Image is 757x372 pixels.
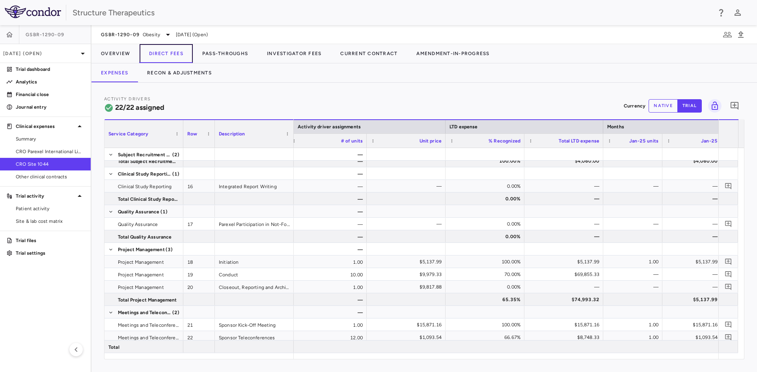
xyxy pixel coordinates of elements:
[215,180,294,192] div: Integrated Report Writing
[669,155,718,167] div: $4,060.00
[118,148,172,161] span: Subject Recruitment and Retention
[183,281,215,293] div: 20
[118,281,164,294] span: Project Management
[215,331,294,343] div: Sponsor Teleconferences
[3,50,78,57] p: [DATE] (Open)
[219,131,245,137] span: Description
[16,205,84,212] span: Patient activity
[669,230,718,243] div: —
[723,218,734,229] button: Add comment
[118,268,164,281] span: Project Management
[374,268,442,281] div: $9,979.33
[725,258,732,265] svg: Add comment
[407,44,499,63] button: Amendment-In-Progress
[610,180,658,192] div: —
[531,318,599,331] div: $15,871.16
[215,255,294,268] div: Initiation
[723,256,734,267] button: Add comment
[677,99,702,113] button: trial
[669,293,718,306] div: $5,137.99
[453,281,520,293] div: 0.00%
[183,331,215,343] div: 22
[610,268,658,281] div: —
[183,255,215,268] div: 18
[723,269,734,279] button: Add comment
[669,180,718,192] div: —
[26,31,64,38] span: GSBR-1290-09
[607,124,624,130] span: Months
[723,319,734,330] button: Add comment
[118,231,172,243] span: Total Quality Assurance
[73,7,711,19] div: Structure Therapeutics
[453,331,520,344] div: 66.67%
[531,192,599,205] div: —
[16,250,84,257] p: Trial settings
[725,182,732,190] svg: Add comment
[118,155,179,168] span: Total Subject Recruitment and Retention
[257,44,331,63] button: Investigator Fees
[16,148,84,155] span: CRO Parexel International Limited
[374,331,442,344] div: $1,093.54
[629,138,658,144] span: Jan-25 units
[730,101,739,111] svg: Add comment
[16,91,84,98] p: Financial close
[723,281,734,292] button: Add comment
[288,155,367,167] div: —
[101,31,140,38] span: GSBR-1290-09
[115,102,164,113] h6: 22/22 assigned
[215,268,294,280] div: Conduct
[728,99,741,113] button: Add comment
[453,255,520,268] div: 100.00%
[531,180,599,192] div: —
[610,218,658,230] div: —
[374,218,442,230] div: —
[118,243,165,256] span: Project Management
[288,167,367,180] div: —
[288,218,367,230] div: —
[16,123,75,130] p: Clinical expenses
[288,205,367,217] div: —
[183,180,215,192] div: 16
[298,124,361,130] span: Activity driver assignments
[489,138,520,144] span: % Recognized
[288,268,367,280] div: 10.00
[453,293,520,306] div: 65.35%
[610,281,658,293] div: —
[91,44,140,63] button: Overview
[16,104,84,111] p: Journal entry
[531,218,599,230] div: —
[610,331,658,344] div: 1.00
[16,161,84,168] span: CRO Site 1044
[288,281,367,293] div: 1.00
[160,205,168,218] span: (1)
[118,294,177,306] span: Total Project Management
[288,318,367,331] div: 1.00
[118,218,158,231] span: Quality Assurance
[183,218,215,230] div: 17
[669,268,718,281] div: —
[91,63,138,82] button: Expenses
[187,131,197,137] span: Row
[610,318,658,331] div: 1.00
[288,243,367,255] div: —
[723,181,734,191] button: Add comment
[166,243,173,256] span: (3)
[725,283,732,291] svg: Add comment
[143,31,160,38] span: Obesity
[531,230,599,243] div: —
[701,138,718,144] span: Jan-25
[420,138,442,144] span: Unit price
[374,318,442,331] div: $15,871.16
[16,173,84,180] span: Other clinical contracts
[193,44,257,63] button: Pass-Throughs
[118,168,172,180] span: Clinical Study Reporting
[669,255,718,268] div: $5,137.99
[215,218,294,230] div: Parexel Participation in Not-For-Cause Audit
[649,99,678,113] button: native
[288,255,367,268] div: 1.00
[183,268,215,280] div: 19
[669,218,718,230] div: —
[341,138,363,144] span: # of units
[610,255,658,268] div: 1.00
[16,237,84,244] p: Trial files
